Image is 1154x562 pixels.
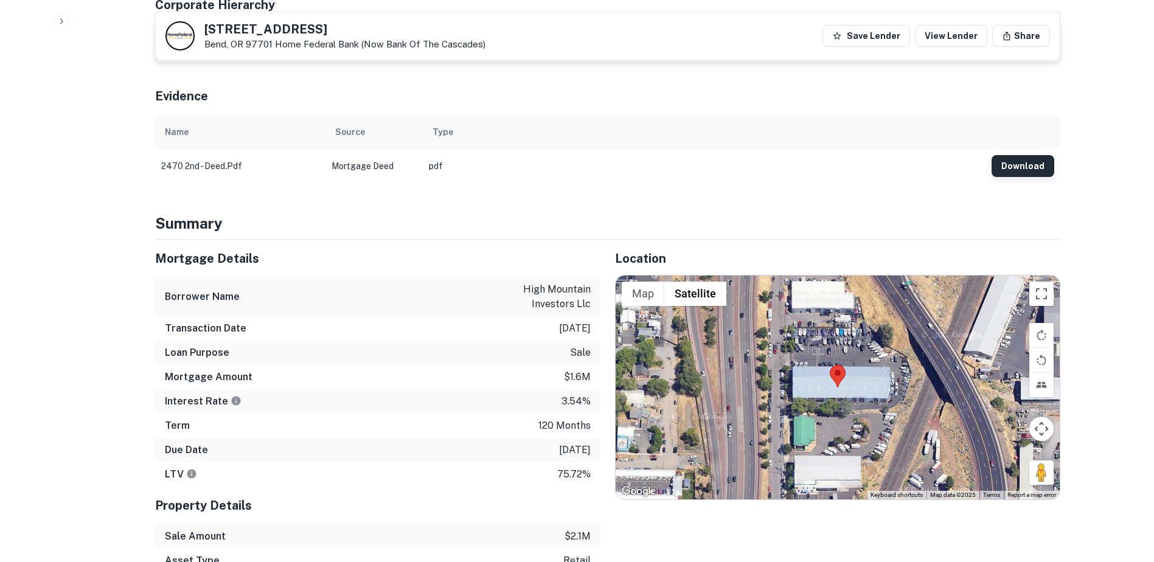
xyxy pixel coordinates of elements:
[165,394,242,409] h6: Interest Rate
[561,394,591,409] p: 3.54%
[1029,460,1054,485] button: Drag Pegman onto the map to open Street View
[165,370,252,384] h6: Mortgage Amount
[559,443,591,457] p: [DATE]
[231,395,242,406] svg: The interest rates displayed on the website are for informational purposes only and may be report...
[433,125,453,139] div: Type
[155,249,600,268] h5: Mortgage Details
[992,25,1050,47] button: Share
[165,345,229,360] h6: Loan Purpose
[1029,417,1054,441] button: Map camera controls
[1007,491,1056,498] a: Report a map error
[983,491,1000,498] a: Terms (opens in new tab)
[165,529,226,544] h6: Sale Amount
[565,529,591,544] p: $2.1m
[325,115,423,149] th: Source
[204,23,485,35] h5: [STREET_ADDRESS]
[165,443,208,457] h6: Due Date
[871,491,923,499] button: Keyboard shortcuts
[615,249,1060,268] h5: Location
[822,25,910,47] button: Save Lender
[335,125,365,139] div: Source
[165,290,240,304] h6: Borrower Name
[1029,373,1054,397] button: Tilt map
[481,282,591,311] p: high mountain investors llc
[619,484,659,499] a: Open this area in Google Maps (opens a new window)
[325,149,423,183] td: Mortgage Deed
[570,345,591,360] p: sale
[165,125,189,139] div: Name
[557,467,591,482] p: 75.72%
[423,149,985,183] td: pdf
[204,39,485,50] p: Bend, OR 97701
[423,115,985,149] th: Type
[1093,465,1154,523] iframe: Chat Widget
[559,321,591,336] p: [DATE]
[155,496,600,515] h5: Property Details
[155,212,1060,234] h4: Summary
[155,115,1060,183] div: scrollable content
[564,370,591,384] p: $1.6m
[155,149,325,183] td: 2470 2nd - deed.pdf
[155,115,325,149] th: Name
[165,418,190,433] h6: Term
[622,282,664,306] button: Show street map
[619,484,659,499] img: Google
[165,467,197,482] h6: LTV
[1029,282,1054,306] button: Toggle fullscreen view
[915,25,987,47] a: View Lender
[992,155,1054,177] button: Download
[275,39,485,49] a: Home Federal Bank (now Bank Of The Cascades)
[165,321,246,336] h6: Transaction Date
[155,87,208,105] h5: Evidence
[1029,348,1054,372] button: Rotate map counterclockwise
[186,468,197,479] svg: LTVs displayed on the website are for informational purposes only and may be reported incorrectly...
[664,282,726,306] button: Show satellite imagery
[930,491,976,498] span: Map data ©2025
[1029,323,1054,347] button: Rotate map clockwise
[538,418,591,433] p: 120 months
